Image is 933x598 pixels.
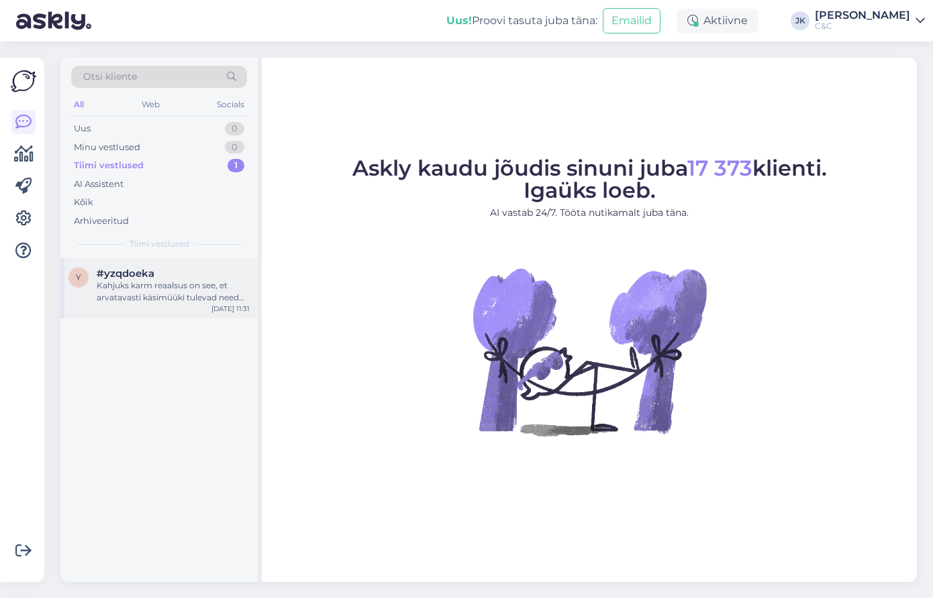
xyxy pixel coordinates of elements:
img: No Chat active [469,231,710,472]
div: 0 [225,122,244,135]
span: y [76,272,81,282]
div: Socials [214,96,247,113]
div: [DATE] 11:31 [211,304,250,314]
div: Web [139,96,162,113]
div: Tiimi vestlused [74,159,144,172]
span: #yzqdoeka [97,267,154,280]
div: [PERSON_NAME] [815,10,910,21]
button: Emailid [603,8,660,34]
span: 17 373 [687,155,752,181]
span: Otsi kliente [83,70,137,84]
div: 1 [228,159,244,172]
div: Kõik [74,196,93,209]
div: Arhiveeritud [74,215,129,228]
div: Aktiivne [677,9,758,33]
div: Kahjuks karm reaalsus on see, et arvatavasti käsimüüki tulevad need seadmed alles novembri lõpus ... [97,280,250,304]
span: Tiimi vestlused [130,238,189,250]
span: Askly kaudu jõudis sinuni juba klienti. Igaüks loeb. [352,155,827,203]
div: Minu vestlused [74,141,140,154]
p: AI vastab 24/7. Tööta nutikamalt juba täna. [352,206,827,220]
div: 0 [225,141,244,154]
b: Uus! [446,14,472,27]
a: [PERSON_NAME]C&C [815,10,925,32]
div: Proovi tasuta juba täna: [446,13,597,29]
div: Uus [74,122,91,135]
div: JK [791,11,809,30]
div: All [71,96,87,113]
div: C&C [815,21,910,32]
img: Askly Logo [11,68,36,94]
div: AI Assistent [74,178,124,191]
